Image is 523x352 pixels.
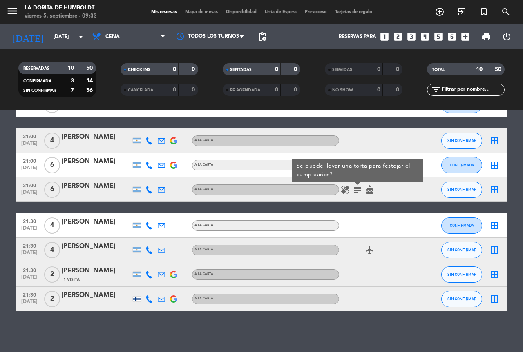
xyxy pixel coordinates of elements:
button: CONFIRMADA [441,217,482,234]
strong: 10 [476,66,483,72]
i: looks_4 [420,31,430,42]
i: border_all [489,136,499,146]
strong: 0 [275,87,278,93]
strong: 0 [275,66,278,72]
span: Reservas para [339,34,376,40]
i: border_all [489,221,499,230]
span: RESERVADAS [23,66,49,71]
span: [DATE] [19,250,40,259]
span: TOTAL [432,68,445,72]
button: SIN CONFIRMAR [441,242,482,258]
strong: 3 [71,78,74,84]
i: subject [353,185,362,195]
div: [PERSON_NAME] [61,290,131,301]
i: cake [365,185,375,195]
span: Mapa de mesas [181,10,222,14]
strong: 0 [396,87,401,93]
strong: 0 [294,87,299,93]
span: 21:00 [19,131,40,141]
span: A LA CARTA [194,163,213,166]
i: looks_3 [406,31,417,42]
div: LOG OUT [496,24,517,49]
span: SERVIDAS [332,68,352,72]
img: google-logo.png [170,162,177,169]
span: NO SHOW [332,88,353,92]
span: print [481,32,491,42]
i: looks_6 [447,31,457,42]
span: 21:30 [19,290,40,299]
span: CONFIRMADA [450,163,474,167]
strong: 0 [377,87,380,93]
span: 4 [44,242,60,258]
strong: 50 [495,66,503,72]
i: border_all [489,245,499,255]
span: CANCELADA [128,88,153,92]
i: turned_in_not [479,7,489,17]
i: looks_one [379,31,390,42]
button: SIN CONFIRMAR [441,291,482,307]
i: filter_list [431,85,441,95]
strong: 10 [67,65,74,71]
span: SIN CONFIRMAR [447,187,476,192]
i: [DATE] [6,28,49,46]
span: 6 [44,157,60,173]
div: [PERSON_NAME] [61,132,131,142]
span: 21:30 [19,241,40,250]
span: Disponibilidad [222,10,261,14]
span: A LA CARTA [194,272,213,276]
span: Cena [105,34,120,40]
span: 21:00 [19,156,40,165]
div: Se puede llevar una torta para festejar el cumpleaños? [297,162,419,179]
span: [DATE] [19,141,40,150]
strong: 0 [173,66,176,72]
span: 21:30 [19,216,40,226]
span: 2 [44,291,60,307]
i: border_all [489,270,499,279]
span: CONFIRMADA [450,223,474,228]
i: border_all [489,160,499,170]
i: airplanemode_active [365,245,375,255]
input: Filtrar por nombre... [441,85,504,94]
i: search [501,7,511,17]
i: arrow_drop_down [76,32,86,42]
span: SIN CONFIRMAR [447,297,476,301]
span: 6 [44,182,60,198]
span: Lista de Espera [261,10,301,14]
strong: 50 [86,65,94,71]
i: power_settings_new [502,32,512,42]
strong: 0 [377,66,380,72]
div: La Dorita de Humboldt [25,4,97,12]
i: add_circle_outline [435,7,445,17]
span: Mis reservas [147,10,181,14]
img: google-logo.png [170,137,177,144]
span: 4 [44,133,60,149]
span: SIN CONFIRMAR [447,248,476,252]
span: A LA CARTA [194,248,213,251]
strong: 36 [86,87,94,93]
button: CONFIRMADA [441,157,482,173]
span: CHECK INS [128,68,150,72]
span: A LA CARTA [194,139,213,142]
strong: 0 [192,87,197,93]
button: SIN CONFIRMAR [441,266,482,283]
i: menu [6,5,18,17]
span: 1 Visita [63,277,80,283]
img: google-logo.png [170,295,177,303]
span: SENTADAS [230,68,252,72]
span: SIN CONFIRMAR [447,272,476,277]
span: A LA CARTA [194,297,213,300]
span: pending_actions [257,32,267,42]
span: Pre-acceso [301,10,331,14]
span: [DATE] [19,190,40,199]
span: CONFIRMADA [23,79,51,83]
strong: 0 [192,66,197,72]
span: 21:30 [19,265,40,275]
span: A LA CARTA [194,188,213,191]
div: [PERSON_NAME] [61,241,131,252]
i: healing [340,185,350,195]
span: [DATE] [19,275,40,284]
span: [DATE] [19,226,40,235]
span: 4 [44,217,60,234]
div: [PERSON_NAME] [61,181,131,191]
div: [PERSON_NAME] [61,156,131,167]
